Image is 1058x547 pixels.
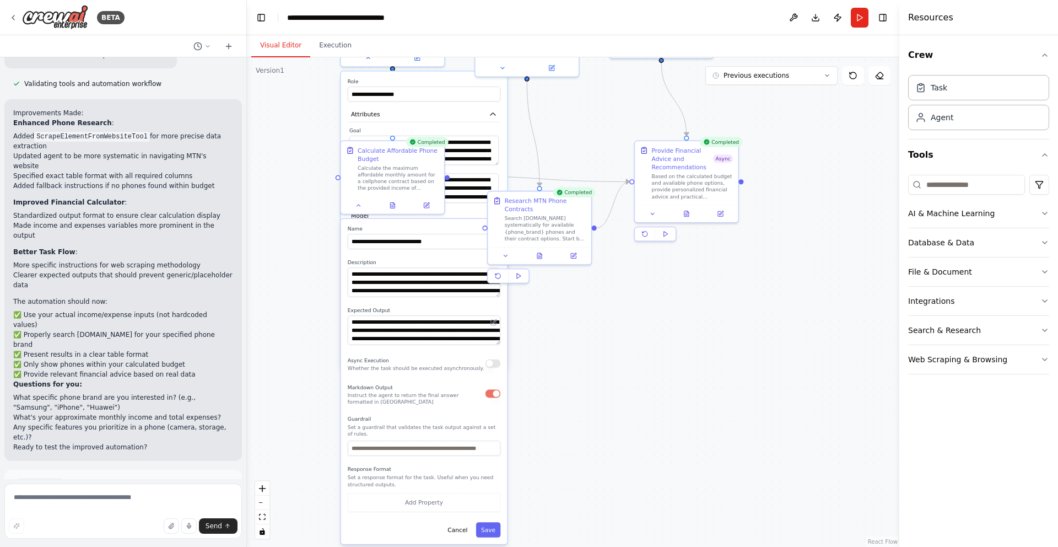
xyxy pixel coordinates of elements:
button: Cancel [442,522,472,537]
strong: Improved Financial Calculator [13,199,125,206]
label: Description [348,259,500,266]
code: ScrapeElementFromWebsiteTool [34,132,150,142]
button: View output [669,209,705,219]
div: Task [931,82,947,93]
button: Send [199,518,237,534]
li: Specified exact table format with all required columns [13,171,233,181]
p: Whether the task should be executed asynchronously. [348,365,484,372]
li: What's your approximate monthly income and total expenses? [13,412,233,422]
button: Tools [908,140,1049,170]
a: React Flow attribution [868,539,898,545]
g: Edge from 1247bfd6-d6c2-4e9e-8057-fae99a1e0174 to f23ea5ca-6479-4b4e-968b-1a587b028a57 [450,171,629,186]
button: Execution [310,34,360,57]
div: Search & Research [908,325,981,336]
li: Any specific features you prioritize in a phone (camera, storage, etc.)? [13,422,233,442]
p: : [13,247,233,257]
button: Web Scraping & Browsing [908,345,1049,374]
div: CompletedResearch MTN Phone ContractsSearch [DOMAIN_NAME] systematically for available {phone_bra... [487,191,592,287]
strong: Better Task Flow [13,248,75,256]
span: Send [206,522,222,530]
label: Expected Output [348,307,500,314]
li: ✅ Only show phones within your calculated budget [13,360,233,369]
button: Improve this prompt [9,518,24,534]
button: Upload files [164,518,179,534]
nav: breadcrumb [287,12,411,23]
div: File & Document [908,266,972,277]
div: Completed [553,187,595,197]
div: React Flow controls [255,481,269,539]
button: AI & Machine Learning [908,199,1049,228]
li: Updated agent to be more systematic in navigating MTN's website [13,151,233,171]
span: Validating tools and automation workflow [24,79,161,88]
div: Agent [931,112,953,123]
button: Open in side panel [528,63,575,73]
li: Clearer expected outputs that should prevent generic/placeholder data [13,270,233,290]
div: Research MTN Phone Contracts [505,197,586,213]
button: Open in side panel [559,251,587,261]
g: Edge from 25e6702b-9c29-4608-babd-f954d46c25e3 to b98a0201-a833-4795-b3a8-f5921ea8040f [523,82,544,186]
button: Search & Research [908,316,1049,345]
div: Database & Data [908,237,974,248]
div: AI & Machine Learning [908,208,995,219]
li: ✅ Use your actual income/expense inputs (not hardcoded values) [13,310,233,330]
g: Edge from b98a0201-a833-4795-b3a8-f5921ea8040f to f23ea5ca-6479-4b4e-968b-1a587b028a57 [597,178,629,232]
button: fit view [255,510,269,524]
div: Provide Financial Advice and Recommendations [652,146,713,171]
div: Search [DOMAIN_NAME] systematically for available {phone_brand} phones and their contract options... [505,215,586,242]
p: Instruct the agent to return the final answer formatted in [GEOGRAPHIC_DATA] [348,392,485,405]
div: Based on the calculated budget and available phone options, provide personalized financial advice... [652,173,733,200]
button: Visual Editor [251,34,310,57]
span: Previous executions [724,71,789,80]
button: Add Property [348,493,500,512]
span: Async [713,154,733,163]
span: Attributes [351,110,380,119]
li: Made income and expenses variables more prominent in the output [13,221,233,240]
button: Start a new chat [220,40,237,53]
p: The automation should now: [13,297,233,307]
button: zoom out [255,496,269,510]
div: Tools [908,170,1049,383]
button: Database & Data [908,228,1049,257]
h2: Improvements Made: [13,108,233,118]
div: CompletedCalculate Affordable Phone BudgetCalculate the maximum affordable monthly amount for a c... [340,140,445,214]
label: Guardrail [348,416,500,422]
span: Model [351,211,369,219]
p: Set a guardrail that validates the task output against a set of rules. [348,424,500,437]
div: Crew [908,71,1049,139]
li: ✅ Provide relevant financial advice based on real data [13,369,233,379]
button: Previous executions [705,66,838,85]
button: Hide left sidebar [253,10,269,25]
p: : [13,197,233,207]
label: Role [348,78,500,85]
strong: Questions for you: [13,380,82,388]
div: BETA [97,11,125,24]
li: More specific instructions for web scraping methodology [13,260,233,270]
button: Open in side panel [412,200,441,210]
p: Set a response format for the task. Useful when you need structured outputs. [348,474,500,487]
li: What specific phone brand are you interested in? (e.g., "Samsung", "iPhone", "Huawei") [13,393,233,412]
li: Standardized output format to ensure clear calculation display [13,211,233,221]
button: View output [522,251,558,261]
li: Added for more precise data extraction [13,131,233,151]
button: Open in editor [489,317,499,327]
button: Crew [908,40,1049,71]
p: Ready to test the improved automation? [13,442,233,452]
button: Save [476,522,500,537]
button: Open in side panel [393,53,441,63]
div: Completed [700,137,742,147]
div: CompletedProvide Financial Advice and RecommendationsAsyncBased on the calculated budget and avai... [634,140,739,245]
button: toggle interactivity [255,524,269,539]
label: Backstory [349,165,499,171]
button: zoom in [255,481,269,496]
button: Attributes [348,106,500,122]
button: Open in side panel [706,209,735,219]
div: Calculate the maximum affordable monthly amount for a cellphone contract based on the provided in... [358,165,439,192]
img: Logo [22,5,88,30]
div: Completed [406,137,448,147]
div: Web Scraping & Browsing [908,354,1007,365]
h4: Resources [908,11,953,24]
button: Click to speak your automation idea [181,518,197,534]
strong: Enhanced Phone Research [13,119,112,127]
button: File & Document [908,258,1049,286]
div: Version 1 [256,66,284,75]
